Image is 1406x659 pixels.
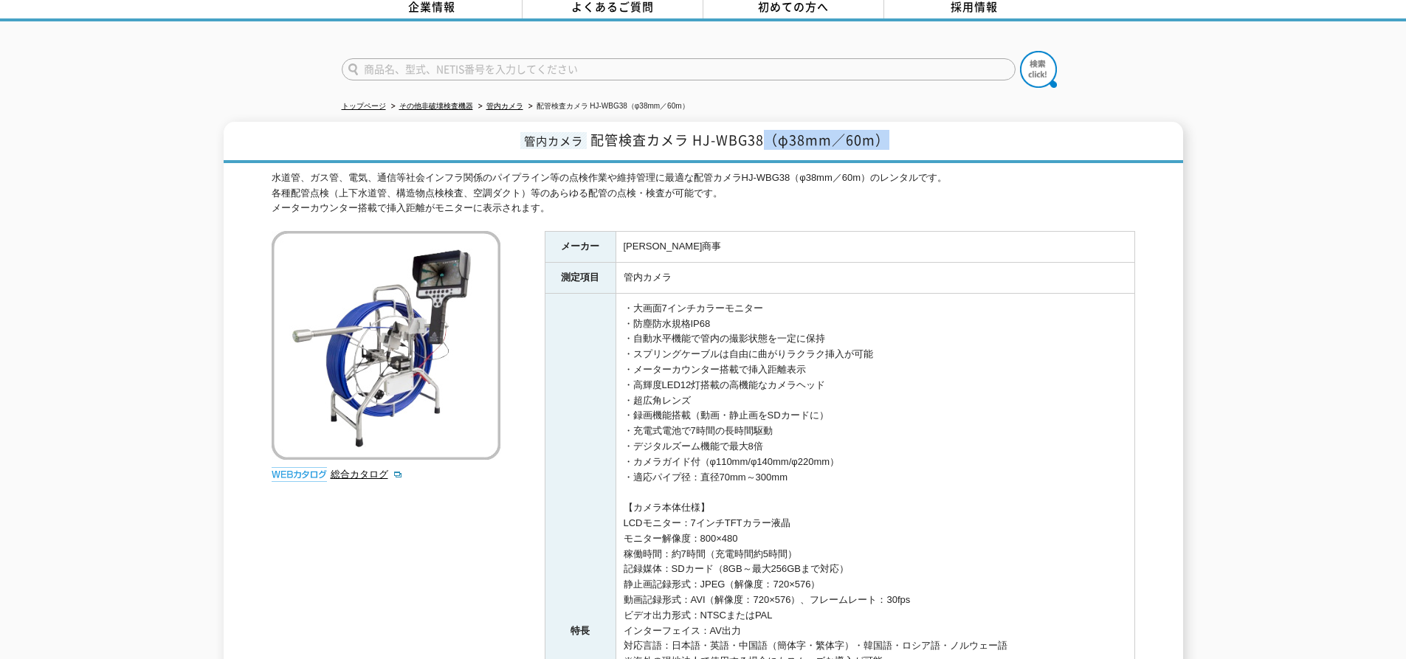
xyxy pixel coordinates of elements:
[616,263,1134,294] td: 管内カメラ
[545,232,616,263] th: メーカー
[399,102,473,110] a: その他非破壊検査機器
[590,130,889,150] span: 配管検査カメラ HJ-WBG38（φ38mm／60m）
[520,132,587,149] span: 管内カメラ
[342,58,1016,80] input: 商品名、型式、NETIS番号を入力してください
[272,231,500,460] img: 配管検査カメラ HJ-WBG38（φ38mm／60m）
[342,102,386,110] a: トップページ
[331,469,403,480] a: 総合カタログ
[545,263,616,294] th: 測定項目
[616,232,1134,263] td: [PERSON_NAME]商事
[486,102,523,110] a: 管内カメラ
[1020,51,1057,88] img: btn_search.png
[525,99,689,114] li: 配管検査カメラ HJ-WBG38（φ38mm／60m）
[272,170,1135,216] div: 水道管、ガス管、電気、通信等社会インフラ関係のパイプライン等の点検作業や維持管理に最適な配管カメラHJ-WBG38（φ38mm／60m）のレンタルです。 各種配管点検（上下水道管、構造物点検検査...
[272,467,327,482] img: webカタログ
